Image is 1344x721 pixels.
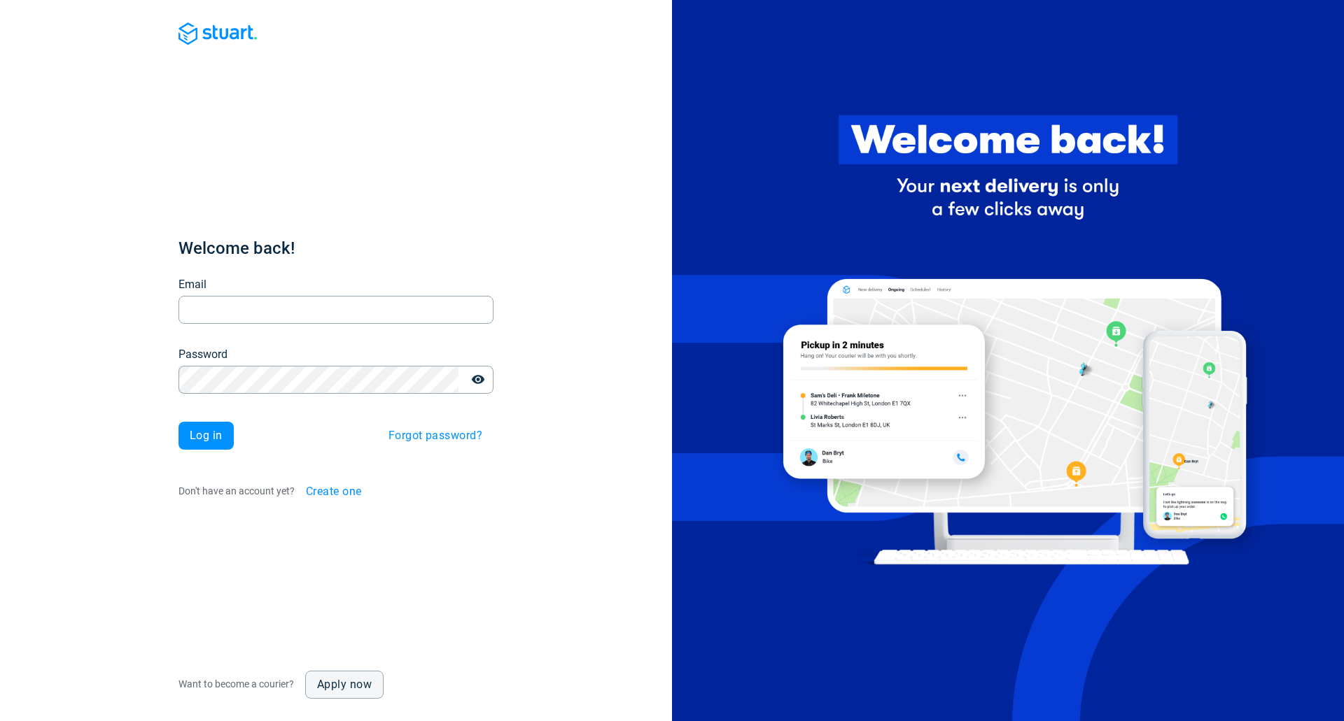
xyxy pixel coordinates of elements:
[178,678,294,690] span: Want to become a courier?
[178,485,295,496] span: Don't have an account yet?
[388,430,482,441] span: Forgot password?
[377,422,493,450] button: Forgot password?
[178,237,493,259] h1: Welcome back!
[317,679,372,690] span: Apply now
[178,22,257,45] img: Blue logo
[178,422,234,450] button: Log in
[178,276,206,293] label: Email
[190,430,223,441] span: Log in
[178,346,227,363] label: Password
[295,478,373,506] button: Create one
[305,671,384,699] a: Apply now
[306,486,362,497] span: Create one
